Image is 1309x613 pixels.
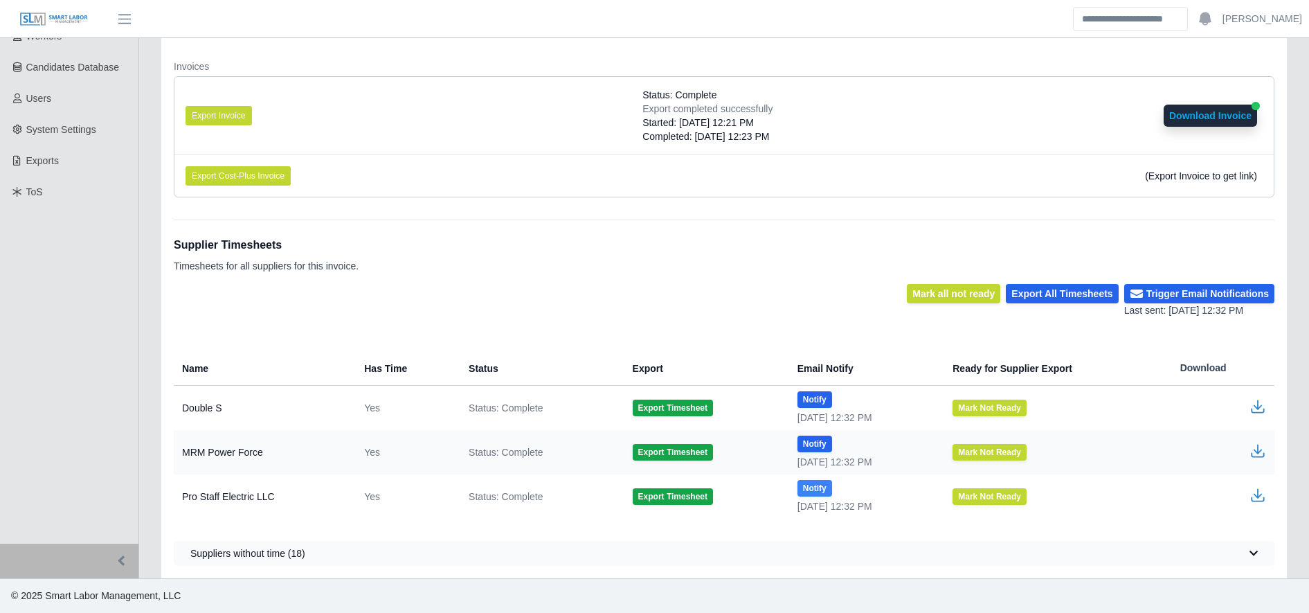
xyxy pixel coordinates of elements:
[941,351,1168,386] th: Ready for Supplier Export
[458,351,621,386] th: Status
[186,166,291,186] button: Export Cost-Plus Invoice
[1164,110,1257,121] a: Download Invoice
[26,155,59,166] span: Exports
[26,62,120,73] span: Candidates Database
[174,430,353,474] td: MRM Power Force
[1145,170,1257,181] span: (Export Invoice to get link)
[1164,105,1257,127] button: Download Invoice
[633,488,713,505] button: Export Timesheet
[633,400,713,416] button: Export Timesheet
[953,488,1027,505] button: Mark Not Ready
[642,88,716,102] span: Status: Complete
[797,499,930,513] div: [DATE] 12:32 PM
[174,60,1274,73] dt: Invoices
[353,386,458,431] td: Yes
[353,430,458,474] td: Yes
[186,106,252,125] button: Export Invoice
[953,444,1027,461] button: Mark Not Ready
[174,386,353,431] td: Double S
[1124,303,1274,318] div: Last sent: [DATE] 12:32 PM
[1006,284,1118,303] button: Export All Timesheets
[19,12,89,27] img: SLM Logo
[26,124,96,135] span: System Settings
[26,93,52,104] span: Users
[1073,7,1188,31] input: Search
[797,455,930,469] div: [DATE] 12:32 PM
[174,474,353,519] td: Pro Staff Electric LLC
[953,400,1027,416] button: Mark Not Ready
[797,411,930,425] div: [DATE] 12:32 PM
[642,102,773,116] div: Export completed successfully
[907,284,1000,303] button: Mark all not ready
[174,237,359,254] h1: Supplier Timesheets
[797,436,832,452] button: Notify
[174,259,359,273] p: Timesheets for all suppliers for this invoice.
[469,445,543,459] span: Status: Complete
[786,351,941,386] th: Email Notify
[1169,351,1274,386] th: Download
[11,590,181,601] span: © 2025 Smart Labor Management, LLC
[353,351,458,386] th: Has Time
[469,401,543,415] span: Status: Complete
[642,116,773,130] div: Started: [DATE] 12:21 PM
[469,490,543,504] span: Status: Complete
[642,130,773,143] div: Completed: [DATE] 12:23 PM
[353,474,458,519] td: Yes
[26,186,43,197] span: ToS
[190,547,305,560] span: Suppliers without time (18)
[622,351,786,386] th: Export
[174,351,353,386] th: Name
[1124,284,1274,303] button: Trigger Email Notifications
[174,541,1274,566] button: Suppliers without time (18)
[633,444,713,461] button: Export Timesheet
[797,480,832,497] button: Notify
[1222,12,1302,26] a: [PERSON_NAME]
[797,391,832,408] button: Notify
